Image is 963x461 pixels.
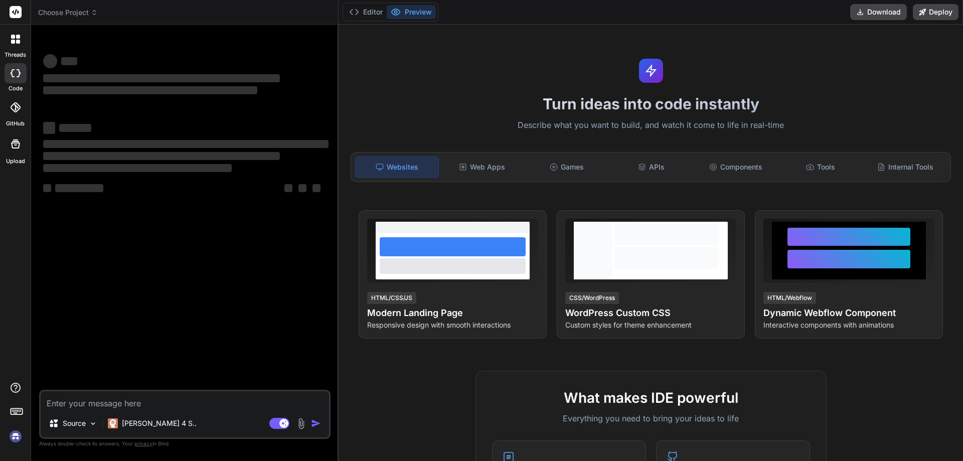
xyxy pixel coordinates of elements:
[55,184,103,192] span: ‌
[345,119,957,132] p: Describe what you want to build, and watch it come to life in real-time
[367,292,416,304] div: HTML/CSS/JS
[43,86,257,94] span: ‌
[43,184,51,192] span: ‌
[311,418,321,428] img: icon
[565,306,736,320] h4: WordPress Custom CSS
[610,157,693,178] div: APIs
[108,418,118,428] img: Claude 4 Sonnet
[61,57,77,65] span: ‌
[345,5,387,19] button: Editor
[284,184,292,192] span: ‌
[492,412,810,424] p: Everything you need to bring your ideas to life
[9,84,23,93] label: code
[763,306,934,320] h4: Dynamic Webflow Component
[779,157,862,178] div: Tools
[345,95,957,113] h1: Turn ideas into code instantly
[89,419,97,428] img: Pick Models
[387,5,436,19] button: Preview
[355,157,439,178] div: Websites
[526,157,608,178] div: Games
[850,4,907,20] button: Download
[763,320,934,330] p: Interactive components with animations
[695,157,777,178] div: Components
[367,306,538,320] h4: Modern Landing Page
[39,439,331,448] p: Always double-check its answers. Your in Bind
[59,124,91,132] span: ‌
[43,152,280,160] span: ‌
[763,292,816,304] div: HTML/Webflow
[295,418,307,429] img: attachment
[43,74,280,82] span: ‌
[367,320,538,330] p: Responsive design with smooth interactions
[565,292,619,304] div: CSS/WordPress
[43,164,232,172] span: ‌
[43,122,55,134] span: ‌
[38,8,98,18] span: Choose Project
[63,418,86,428] p: Source
[492,387,810,408] h2: What makes IDE powerful
[565,320,736,330] p: Custom styles for theme enhancement
[6,157,25,166] label: Upload
[864,157,946,178] div: Internal Tools
[43,54,57,68] span: ‌
[441,157,524,178] div: Web Apps
[134,440,152,446] span: privacy
[5,51,26,59] label: threads
[312,184,320,192] span: ‌
[913,4,958,20] button: Deploy
[122,418,197,428] p: [PERSON_NAME] 4 S..
[43,140,329,148] span: ‌
[7,428,24,445] img: signin
[6,119,25,128] label: GitHub
[298,184,306,192] span: ‌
